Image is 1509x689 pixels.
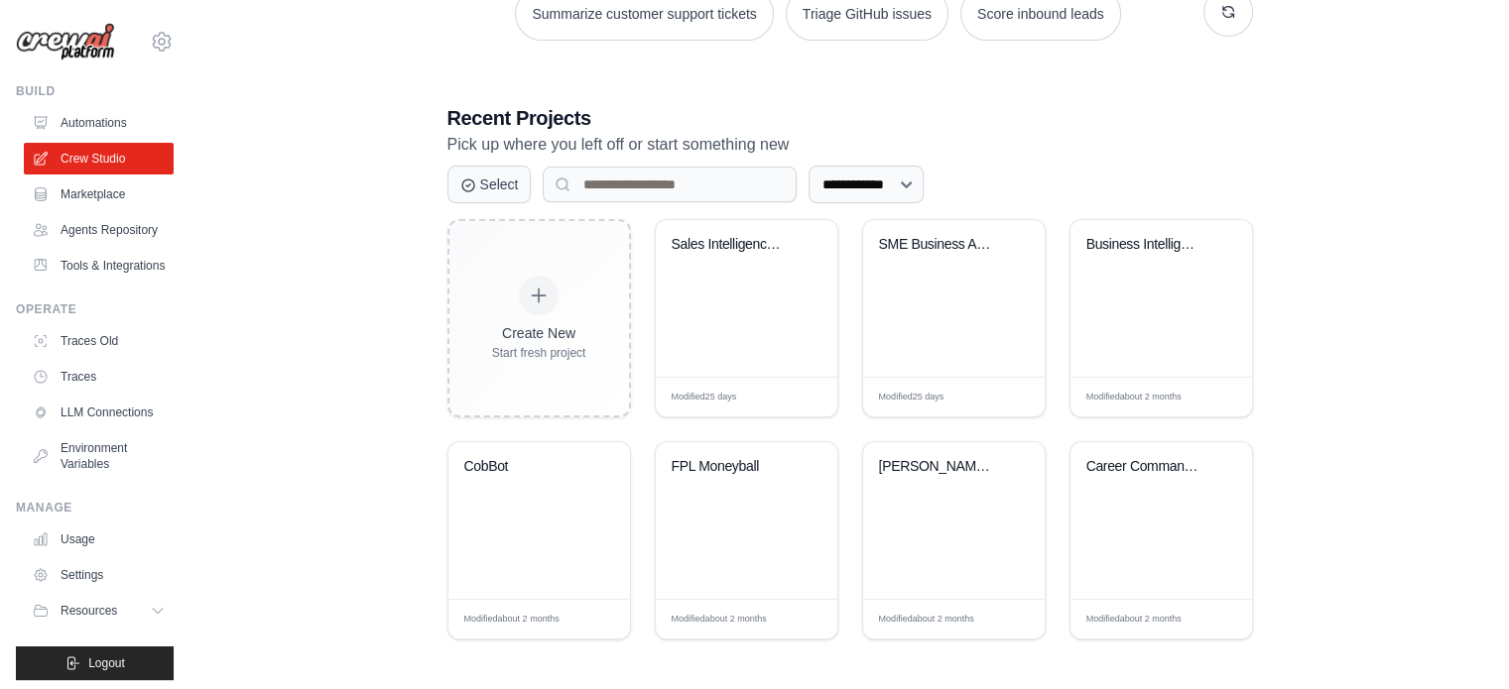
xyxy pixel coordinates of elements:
span: Logout [88,655,125,671]
a: Usage [24,523,174,555]
a: LLM Connections [24,397,174,428]
div: CobBot [464,458,584,476]
button: Resources [24,595,174,627]
p: Pick up where you left off or start something new [447,132,1253,158]
button: Select [447,166,532,203]
a: Tools & Integrations [24,250,174,282]
div: Sales Intelligence & Lead Generation System [672,236,792,254]
span: Edit [790,390,807,404]
div: SME Business Automation Suite [879,236,999,254]
div: Business Intelligence Suite [1086,236,1206,254]
img: Logo [16,23,115,61]
a: Agents Repository [24,214,174,246]
span: Modified 25 days [672,391,737,404]
a: Environment Variables [24,432,174,480]
span: Edit [1204,390,1221,404]
span: Edit [997,612,1014,627]
span: Resources [61,603,117,619]
span: Modified about 2 months [1086,613,1182,627]
div: FPL Moneyball [672,458,792,476]
span: Edit [790,612,807,627]
span: Edit [1204,612,1221,627]
div: Start fresh project [492,345,586,361]
div: Career Command Centre [1086,458,1206,476]
a: Marketplace [24,178,174,210]
a: Traces [24,361,174,393]
div: Kris' Consultancy Crew [879,458,999,476]
span: Modified about 2 months [464,613,560,627]
a: Crew Studio [24,143,174,174]
a: Settings [24,559,174,591]
div: Create New [492,323,586,343]
span: Modified about 2 months [879,613,974,627]
span: Modified about 2 months [672,613,767,627]
a: Automations [24,107,174,139]
div: Operate [16,301,174,317]
span: Modified about 2 months [1086,391,1182,404]
span: Edit [997,390,1014,404]
span: Modified 25 days [879,391,944,404]
button: Logout [16,646,174,680]
span: Edit [582,612,599,627]
div: Build [16,83,174,99]
div: Manage [16,500,174,516]
a: Traces Old [24,325,174,357]
h3: Recent Projects [447,104,1253,132]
